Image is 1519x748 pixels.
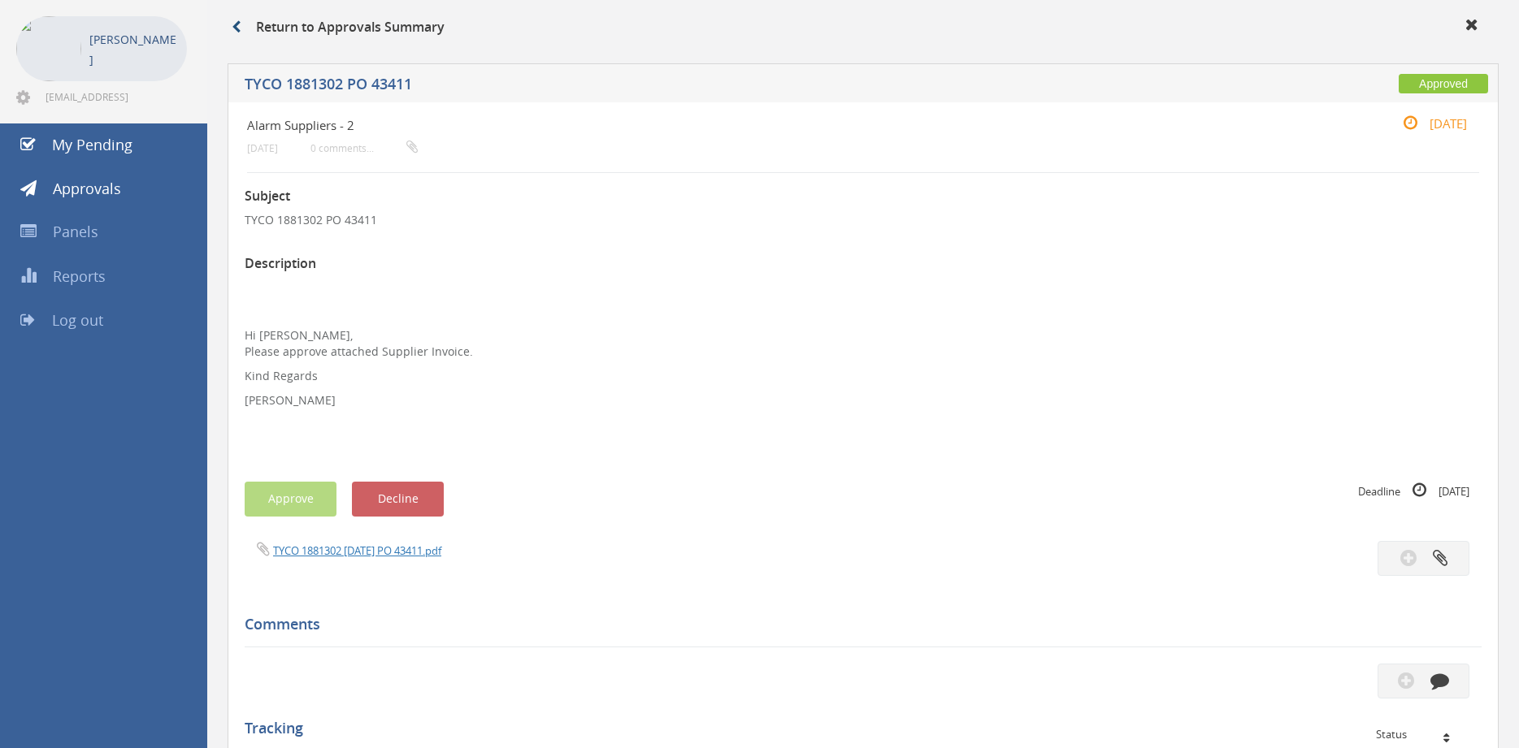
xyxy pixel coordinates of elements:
[1358,482,1469,499] small: Deadline [DATE]
[245,392,1482,409] p: [PERSON_NAME]
[245,368,1482,384] p: Kind Regards
[247,142,278,154] small: [DATE]
[247,119,1274,132] h4: Alarm Suppliers - 2
[245,327,1482,360] p: Hi [PERSON_NAME], Please approve attached Supplier Invoice.
[245,212,1482,228] p: TYCO 1881302 PO 43411
[53,222,98,241] span: Panels
[245,720,1469,737] h5: Tracking
[310,142,418,154] small: 0 comments...
[1399,74,1488,93] span: Approved
[245,616,1469,633] h5: Comments
[245,257,1482,271] h3: Description
[89,29,179,70] p: [PERSON_NAME]
[245,482,336,517] button: Approve
[273,543,441,558] a: TYCO 1881302 [DATE] PO 43411.pdf
[53,266,106,286] span: Reports
[245,76,1113,97] h5: TYCO 1881302 PO 43411
[245,189,1482,204] h3: Subject
[232,20,445,35] h3: Return to Approvals Summary
[352,482,444,517] button: Decline
[1376,729,1469,740] div: Status
[52,135,132,154] span: My Pending
[53,179,121,198] span: Approvals
[1386,115,1467,132] small: [DATE]
[46,90,184,103] span: [EMAIL_ADDRESS][DOMAIN_NAME]
[52,310,103,330] span: Log out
